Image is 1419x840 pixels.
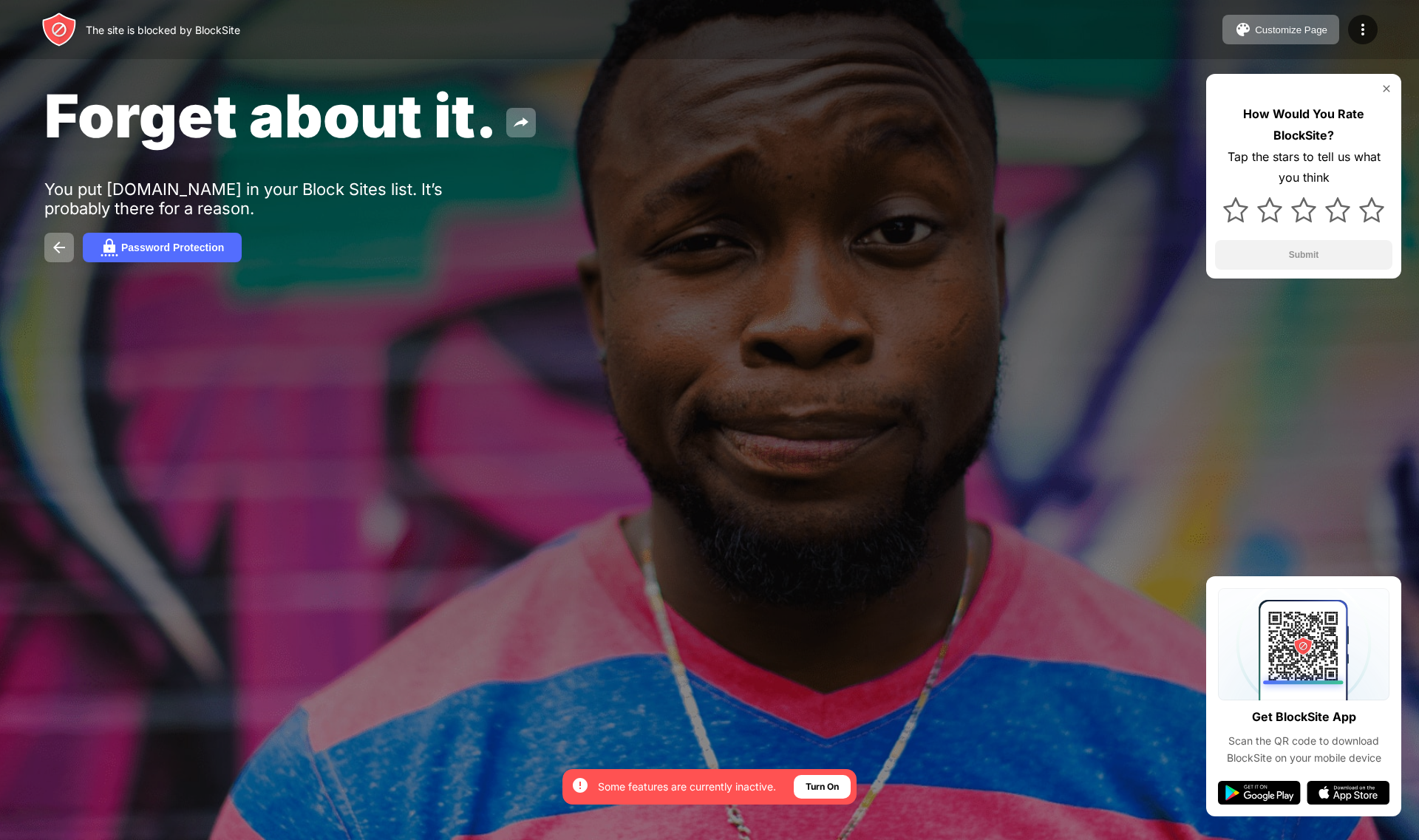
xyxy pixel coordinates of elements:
[1234,21,1252,38] img: pallet.svg
[1381,83,1392,95] img: rate-us-close.svg
[1215,103,1392,146] div: How Would You Rate BlockSite?
[1252,706,1356,728] div: Get BlockSite App
[50,239,68,256] img: back.svg
[1257,197,1282,222] img: star.svg
[1218,733,1389,766] div: Scan the QR code to download BlockSite on your mobile device
[86,24,240,36] div: The site is blocked by BlockSite
[1223,197,1248,222] img: star.svg
[1291,197,1316,222] img: star.svg
[1325,197,1350,222] img: star.svg
[1359,197,1384,222] img: star.svg
[598,779,776,794] div: Some features are currently inactive.
[44,180,501,218] div: You put [DOMAIN_NAME] in your Block Sites list. It’s probably there for a reason.
[1215,146,1392,189] div: Tap the stars to tell us what you think
[571,776,589,794] img: error-circle-white.svg
[101,239,118,256] img: password.svg
[1218,781,1301,805] img: google-play.svg
[1222,15,1339,44] button: Customize Page
[83,233,242,262] button: Password Protection
[806,779,839,794] div: Turn On
[1354,21,1372,38] img: menu-icon.svg
[1255,24,1327,35] div: Customize Page
[512,114,530,132] img: share.svg
[1218,588,1389,700] img: qrcode.svg
[44,80,497,151] span: Forget about it.
[1215,240,1392,270] button: Submit
[1307,781,1389,805] img: app-store.svg
[121,242,224,253] div: Password Protection
[41,12,77,47] img: header-logo.svg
